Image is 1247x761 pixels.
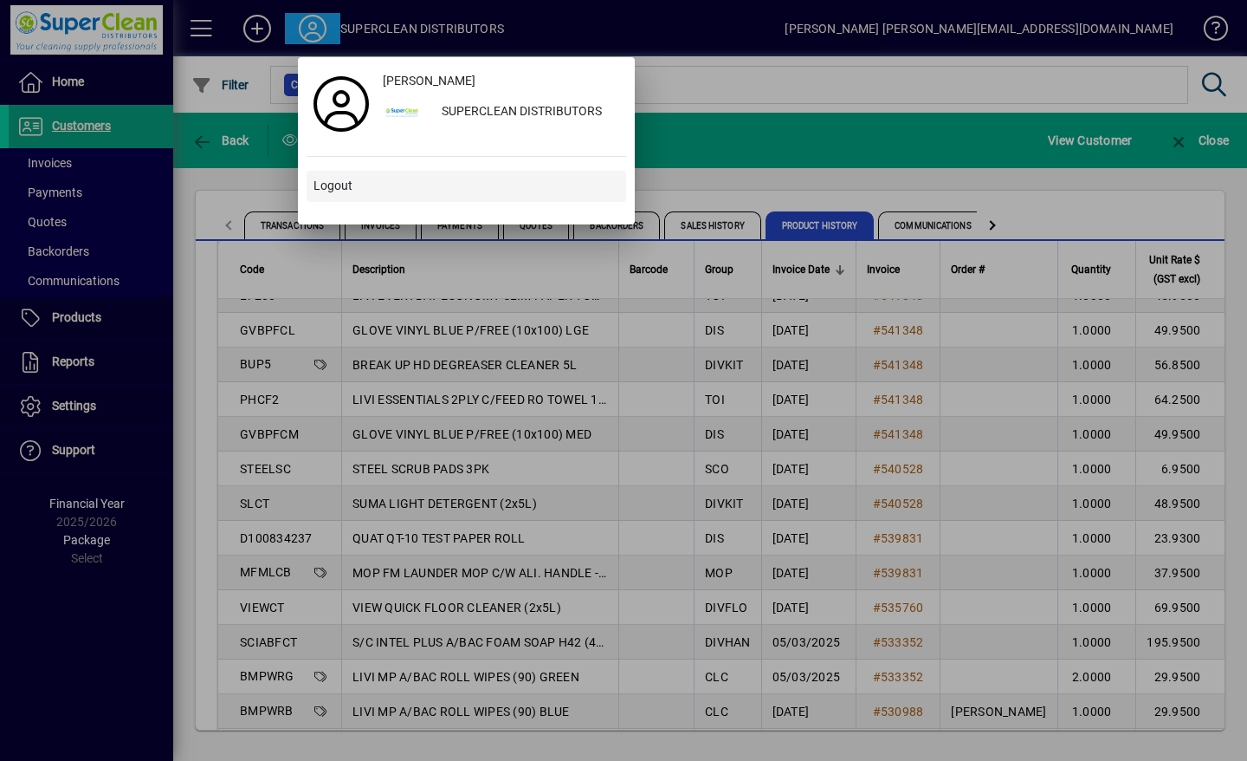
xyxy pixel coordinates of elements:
[376,66,626,97] a: [PERSON_NAME]
[383,72,475,90] span: [PERSON_NAME]
[428,97,626,128] div: SUPERCLEAN DISTRIBUTORS
[376,97,626,128] button: SUPERCLEAN DISTRIBUTORS
[307,171,626,202] button: Logout
[313,177,352,195] span: Logout
[307,88,376,120] a: Profile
